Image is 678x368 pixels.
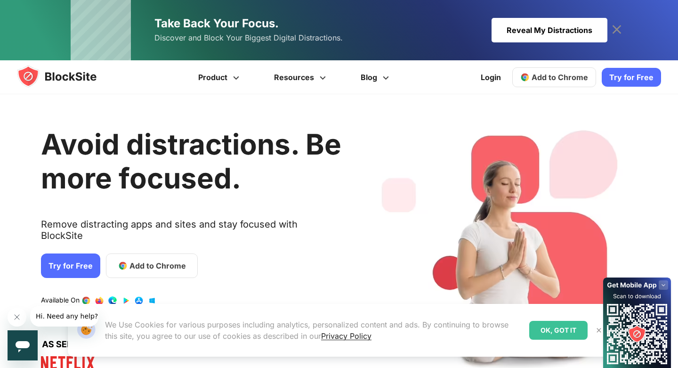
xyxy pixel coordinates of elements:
[602,68,661,87] a: Try for Free
[512,67,596,87] a: Add to Chrome
[8,308,26,327] iframe: Close message
[30,306,98,327] iframe: Message from company
[41,127,341,195] h1: Avoid distractions. Be more focused.
[182,60,258,94] a: Product
[258,60,345,94] a: Resources
[41,219,341,249] text: Remove distracting apps and sites and stay focused with BlockSite
[41,254,100,278] a: Try for Free
[154,16,279,30] span: Take Back Your Focus.
[345,60,408,94] a: Blog
[41,296,80,305] text: Available On
[154,31,343,45] span: Discover and Block Your Biggest Digital Distractions.
[129,260,186,271] span: Add to Chrome
[529,321,588,340] div: OK, GOT IT
[595,327,603,334] img: Close
[593,324,605,336] button: Close
[475,66,507,89] a: Login
[106,254,198,278] a: Add to Chrome
[532,73,588,82] span: Add to Chrome
[8,330,38,360] iframe: Button to launch messaging window
[492,18,607,42] div: Reveal My Distractions
[17,65,115,88] img: blocksite-icon.5d769676.svg
[105,319,522,342] p: We Use Cookies for various purposes including analytics, personalized content and ads. By continu...
[321,331,371,341] a: Privacy Policy
[520,73,530,82] img: chrome-icon.svg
